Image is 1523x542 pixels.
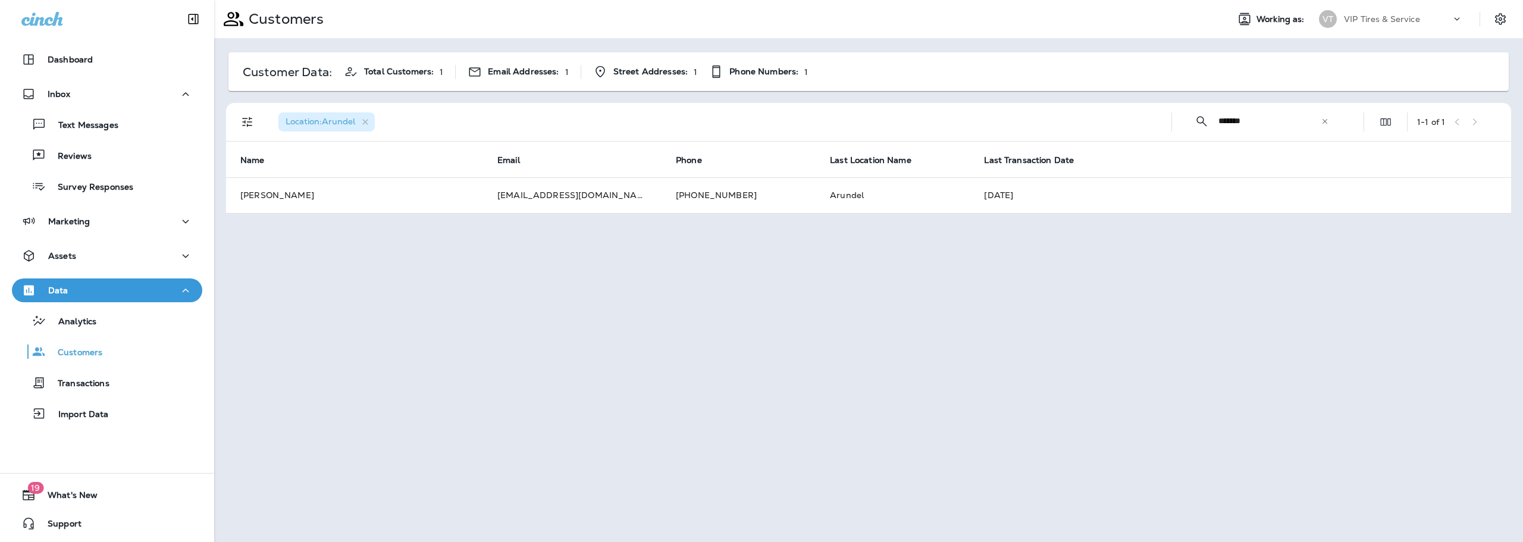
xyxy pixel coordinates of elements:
p: Import Data [46,409,109,421]
p: Analytics [46,317,96,328]
span: Last Location Name [830,155,927,165]
p: Survey Responses [46,182,133,193]
button: 19What's New [12,483,202,507]
span: Phone [676,155,702,165]
button: Collapse Sidebar [177,7,210,31]
span: Last Location Name [830,155,911,165]
button: Reviews [12,143,202,168]
span: 19 [27,482,43,494]
span: Phone Numbers: [729,67,798,77]
span: Email [497,155,520,165]
td: [PERSON_NAME] [226,177,483,213]
button: Dashboard [12,48,202,71]
button: Assets [12,244,202,268]
button: Marketing [12,209,202,233]
span: Arundel [830,190,864,200]
p: 1 [694,67,697,77]
p: Data [48,286,68,295]
td: [EMAIL_ADDRESS][DOMAIN_NAME] [483,177,662,213]
button: Import Data [12,401,202,426]
button: Settings [1490,8,1511,30]
span: Support [36,519,82,533]
button: Filters [236,110,259,134]
span: Working as: [1256,14,1307,24]
span: Last Transaction Date [984,155,1089,165]
p: Reviews [46,151,92,162]
p: Transactions [46,378,109,390]
span: Name [240,155,265,165]
div: 1 - 1 of 1 [1417,117,1445,127]
button: Data [12,278,202,302]
button: Edit Fields [1374,110,1397,134]
span: Email [497,155,535,165]
p: Inbox [48,89,70,99]
span: Street Addresses: [613,67,688,77]
button: Survey Responses [12,174,202,199]
p: 1 [804,67,808,77]
button: Customers [12,339,202,364]
td: [DATE] [970,177,1511,213]
div: VT [1319,10,1337,28]
p: Customers [46,347,102,359]
p: VIP Tires & Service [1344,14,1420,24]
span: What's New [36,490,98,505]
span: Last Transaction Date [984,155,1074,165]
button: Transactions [12,370,202,395]
div: Location:Arundel [278,112,375,131]
button: Support [12,512,202,535]
p: Customers [244,10,324,28]
p: Assets [48,251,76,261]
span: Name [240,155,280,165]
td: [PHONE_NUMBER] [662,177,816,213]
span: Total Customers: [364,67,434,77]
span: Phone [676,155,717,165]
span: Location : Arundel [286,116,355,127]
button: Text Messages [12,112,202,137]
button: Inbox [12,82,202,106]
p: Marketing [48,217,90,226]
p: Customer Data: [243,67,332,77]
p: Text Messages [46,120,118,131]
p: 1 [440,67,443,77]
button: Collapse Search [1190,109,1214,133]
p: 1 [565,67,569,77]
p: Dashboard [48,55,93,64]
span: Email Addresses: [488,67,559,77]
button: Analytics [12,308,202,333]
